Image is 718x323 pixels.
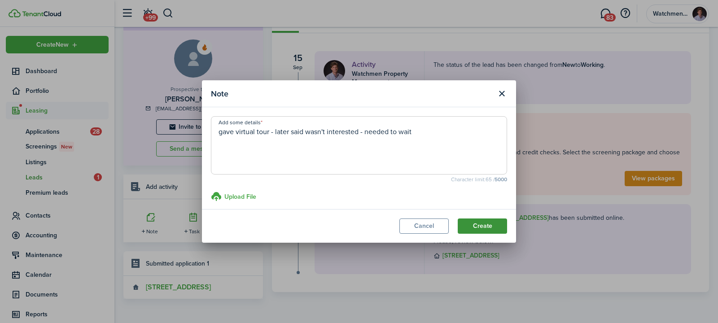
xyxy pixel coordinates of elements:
button: Close modal [494,86,509,101]
button: Create [458,218,507,234]
h3: Upload File [224,192,256,201]
small: Character limit: 65 / [211,177,507,182]
button: Cancel [399,218,449,234]
b: 5000 [495,175,507,183]
modal-title: Note [211,85,492,102]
